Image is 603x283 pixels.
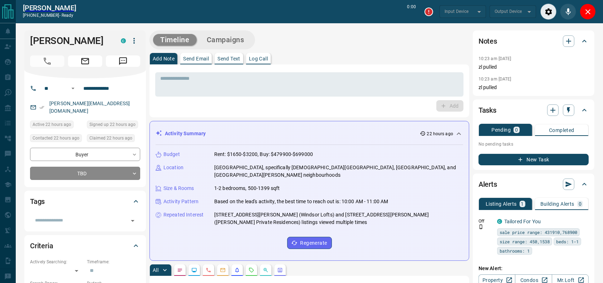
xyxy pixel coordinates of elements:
p: New Alert: [479,265,589,272]
span: Email [68,55,102,67]
div: Tags [30,193,140,210]
span: Contacted 22 hours ago [33,135,79,142]
p: zl pulled [479,63,589,71]
div: Tue Aug 12 2025 [87,134,140,144]
p: Activity Summary [165,130,206,137]
p: [PHONE_NUMBER] - [23,12,76,19]
div: Close [580,4,596,20]
p: Size & Rooms [163,185,194,192]
p: Pending [491,127,511,132]
div: Tue Aug 12 2025 [30,121,83,131]
svg: Lead Browsing Activity [191,267,197,273]
div: Tue Aug 12 2025 [87,121,140,131]
p: 0 [515,127,518,132]
p: Completed [549,128,574,133]
p: Send Text [217,56,240,61]
h2: Notes [479,35,497,47]
span: ready [62,13,74,18]
span: size range: 450,1538 [500,238,550,245]
p: Listing Alerts [486,201,517,206]
p: Repeated Interest [163,211,204,219]
button: Campaigns [200,34,251,46]
div: Criteria [30,237,140,254]
svg: Email Verified [39,105,44,110]
p: Location [163,164,183,171]
p: 1-2 bedrooms, 500-1399 sqft [214,185,280,192]
p: [STREET_ADDRESS][PERSON_NAME] (Windsor Lofts) and [STREET_ADDRESS][PERSON_NAME] ([PERSON_NAME] Pr... [214,211,463,226]
p: 22 hours ago [427,131,453,137]
svg: Agent Actions [277,267,283,273]
div: Activity Summary22 hours ago [156,127,463,140]
svg: Opportunities [263,267,269,273]
span: Active 22 hours ago [33,121,71,128]
p: Send Email [183,56,209,61]
div: TBD [30,167,140,180]
p: Rent: $1650-$3200, Buy: $479900-$699000 [214,151,313,158]
button: Open [69,84,77,93]
p: All [153,268,158,273]
div: Audio Settings [540,4,557,20]
span: sale price range: 431910,768900 [500,229,577,236]
svg: Calls [206,267,211,273]
div: condos.ca [121,38,126,43]
div: Alerts [479,176,589,193]
div: Tue Aug 12 2025 [30,134,83,144]
h2: Criteria [30,240,53,252]
p: Actively Searching: [30,259,83,265]
button: Open [128,216,138,226]
button: Timeline [153,34,197,46]
div: condos.ca [497,219,502,224]
p: Budget [163,151,180,158]
span: Signed up 22 hours ago [89,121,136,128]
div: Buyer [30,148,140,161]
span: beds: 1-1 [556,238,579,245]
h2: Tasks [479,104,496,116]
svg: Push Notification Only [479,224,484,229]
p: No pending tasks [479,139,589,150]
p: 10:23 am [DATE] [479,56,511,61]
p: Off [479,218,493,224]
a: [PERSON_NAME][EMAIL_ADDRESS][DOMAIN_NAME] [49,101,130,114]
svg: Listing Alerts [234,267,240,273]
h2: Alerts [479,179,497,190]
span: Message [106,55,140,67]
p: 1 [521,201,524,206]
h1: [PERSON_NAME] [30,35,110,47]
div: Tasks [479,102,589,119]
p: Based on the lead's activity, the best time to reach out is: 10:00 AM - 11:00 AM [214,198,388,205]
h2: Tags [30,196,45,207]
a: [PERSON_NAME] [23,4,76,12]
a: Tailored For You [504,219,541,224]
svg: Notes [177,267,183,273]
p: zl pulled [479,84,589,91]
p: Timeframe: [87,259,140,265]
button: New Task [479,154,589,165]
span: Claimed 22 hours ago [89,135,132,142]
button: Regenerate [287,237,332,249]
p: Add Note [153,56,175,61]
p: [GEOGRAPHIC_DATA], specifically [DEMOGRAPHIC_DATA][GEOGRAPHIC_DATA], [GEOGRAPHIC_DATA], and [GEOG... [214,164,463,179]
span: bathrooms: 1 [500,247,530,254]
svg: Requests [249,267,254,273]
svg: Emails [220,267,226,273]
p: Log Call [249,56,268,61]
span: Call [30,55,64,67]
div: Mute [560,4,576,20]
p: Activity Pattern [163,198,198,205]
p: Building Alerts [540,201,574,206]
div: Notes [479,33,589,50]
p: 0:00 [407,4,416,20]
p: 0 [579,201,582,206]
p: 10:23 am [DATE] [479,77,511,82]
